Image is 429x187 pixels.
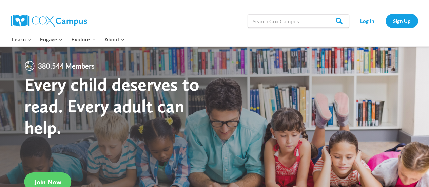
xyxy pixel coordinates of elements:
[353,14,382,28] a: Log In
[12,35,31,44] span: Learn
[386,14,418,28] a: Sign Up
[11,15,87,27] img: Cox Campus
[35,60,97,71] span: 380,544 Members
[35,178,61,186] span: Join Now
[40,35,63,44] span: Engage
[24,73,199,138] strong: Every child deserves to read. Every adult can help.
[353,14,418,28] nav: Secondary Navigation
[71,35,96,44] span: Explore
[8,32,129,46] nav: Primary Navigation
[248,14,349,28] input: Search Cox Campus
[104,35,125,44] span: About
